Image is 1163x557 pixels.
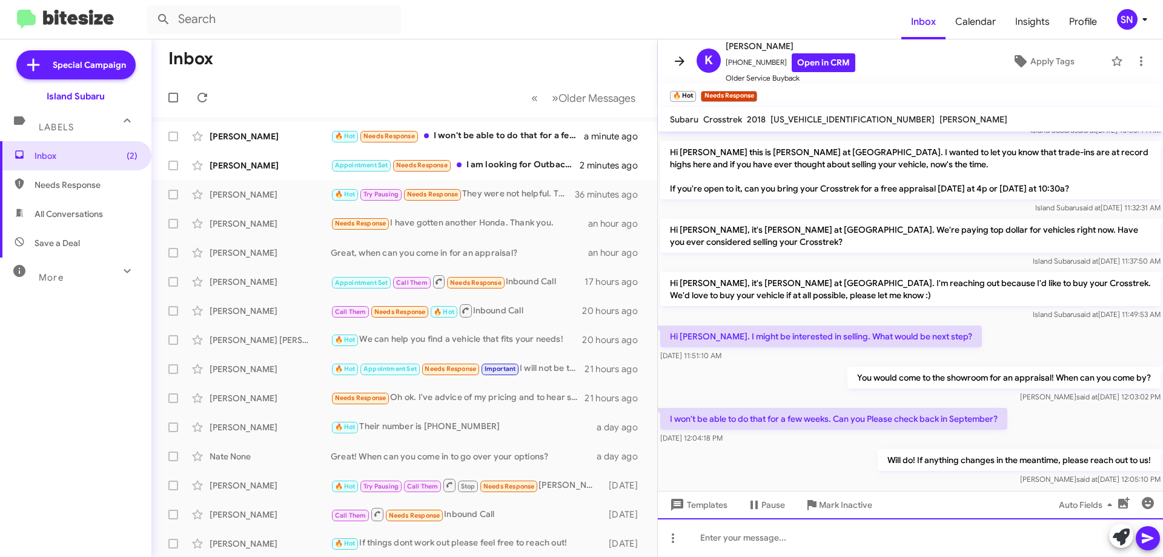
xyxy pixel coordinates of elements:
div: [PERSON_NAME] [210,247,331,259]
span: Needs Response [407,190,459,198]
div: Inbound Call [331,303,582,318]
p: Hi [PERSON_NAME], it's [PERSON_NAME] at [GEOGRAPHIC_DATA]. We're paying top dollar for vehicles r... [660,219,1161,253]
div: SN [1117,9,1138,30]
div: I have gotten another Honda. Thank you. [331,216,588,230]
span: Needs Response [396,161,448,169]
span: [DATE] 11:51:10 AM [660,351,721,360]
div: [PERSON_NAME] [210,392,331,404]
div: an hour ago [588,218,648,230]
span: Call Them [396,279,428,287]
span: [DATE] 12:04:18 PM [660,433,723,442]
span: Older Messages [558,92,635,105]
span: 🔥 Hot [335,336,356,344]
div: I won't be able to do that for a few weeks. Can you Please check back in September? [331,129,584,143]
div: Inbound Call [331,274,585,289]
span: said at [1077,256,1098,265]
div: If things dont work out please feel free to reach out! [331,536,603,550]
span: « [531,90,538,105]
span: Try Pausing [363,482,399,490]
span: Important [485,365,516,373]
span: 🔥 Hot [335,423,356,431]
span: Island Subaru [DATE] 11:32:31 AM [1035,203,1161,212]
div: We can help you find a vehicle that fits your needs! [331,333,582,347]
a: Calendar [946,4,1006,39]
div: [PERSON_NAME] [210,159,331,172]
div: [PERSON_NAME] [210,509,331,521]
div: I will not be trading in my Crosstrek. I am going to buy out the lease. I only have 11,000 miles ... [331,362,585,376]
span: Needs Response [389,512,440,519]
span: Appointment Set [335,161,388,169]
div: [PERSON_NAME] [210,218,331,230]
div: [PERSON_NAME] [210,130,331,142]
span: Appointment Set [363,365,417,373]
div: Island Subaru [47,90,105,102]
span: Needs Response [335,394,386,402]
span: Profile [1059,4,1107,39]
span: (2) [127,150,138,162]
small: 🔥 Hot [670,91,696,102]
span: [PERSON_NAME] [726,39,855,53]
div: [PERSON_NAME] [PERSON_NAME] [210,334,331,346]
span: [PERSON_NAME] [DATE] 12:03:02 PM [1020,392,1161,401]
span: 🔥 Hot [335,365,356,373]
span: Call Them [407,482,439,490]
div: [PERSON_NAME] [210,421,331,433]
div: [PERSON_NAME] Please provide the best counter offer for the cross track and forester. I would app... [331,478,603,493]
h1: Inbox [168,49,213,68]
span: Labels [39,122,74,133]
div: 21 hours ago [585,363,648,375]
span: Special Campaign [53,59,126,71]
div: [PERSON_NAME] [210,538,331,550]
nav: Page navigation example [525,85,643,110]
span: Island Subaru [DATE] 11:49:53 AM [1033,310,1161,319]
span: [PERSON_NAME] [DATE] 12:05:10 PM [1020,475,1161,484]
div: 17 hours ago [585,276,648,288]
span: Needs Response [35,179,138,191]
div: Great! When can you come in to go over your options? [331,450,597,462]
span: Needs Response [450,279,502,287]
p: You would come to the showroom for an appraisal! When can you come by? [847,367,1161,389]
span: Inbox [35,150,138,162]
div: They were not helpful. Thus, I took my business to Bay ridge Subaru in [GEOGRAPHIC_DATA]. [331,187,575,201]
button: Next [545,85,643,110]
div: Great, when can you come in for an appraisal? [331,247,588,259]
span: [PERSON_NAME] [939,114,1007,125]
span: Call Them [335,512,366,519]
div: a day ago [597,421,648,433]
div: Inbound Call [331,507,603,522]
div: a minute ago [584,130,648,142]
div: a day ago [597,450,648,462]
span: Needs Response [425,365,476,373]
span: [US_VEHICLE_IDENTIFICATION_NUMBER] [770,114,935,125]
button: Mark Inactive [795,494,882,516]
span: said at [1076,392,1098,401]
div: Oh ok. I've advice of my pricing and to hear several thousand in fees, I must go someplace else. ... [331,391,585,405]
div: [PERSON_NAME] [210,276,331,288]
span: Templates [668,494,727,516]
span: Insights [1006,4,1059,39]
div: [DATE] [603,479,648,492]
button: Auto Fields [1049,494,1127,516]
span: Stop [461,482,475,490]
span: Save a Deal [35,237,80,249]
p: Hi [PERSON_NAME], it's [PERSON_NAME] at [GEOGRAPHIC_DATA]. I'm reaching out because I'd like to b... [660,272,1161,306]
span: All Conversations [35,208,103,220]
span: Mark Inactive [819,494,872,516]
div: [DATE] [603,538,648,550]
a: Inbox [901,4,946,39]
div: 21 hours ago [585,392,648,404]
div: [DATE] [603,509,648,521]
div: [PERSON_NAME] [210,479,331,492]
div: Their number is [PHONE_NUMBER] [331,420,597,434]
span: Needs Response [363,132,415,140]
a: Open in CRM [792,53,855,72]
span: Island Subaru [DATE] 11:37:50 AM [1033,256,1161,265]
span: More [39,272,64,283]
span: said at [1076,475,1098,484]
span: 🔥 Hot [335,482,356,490]
span: Needs Response [335,219,386,227]
span: 🔥 Hot [335,539,356,547]
span: Needs Response [374,308,426,316]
